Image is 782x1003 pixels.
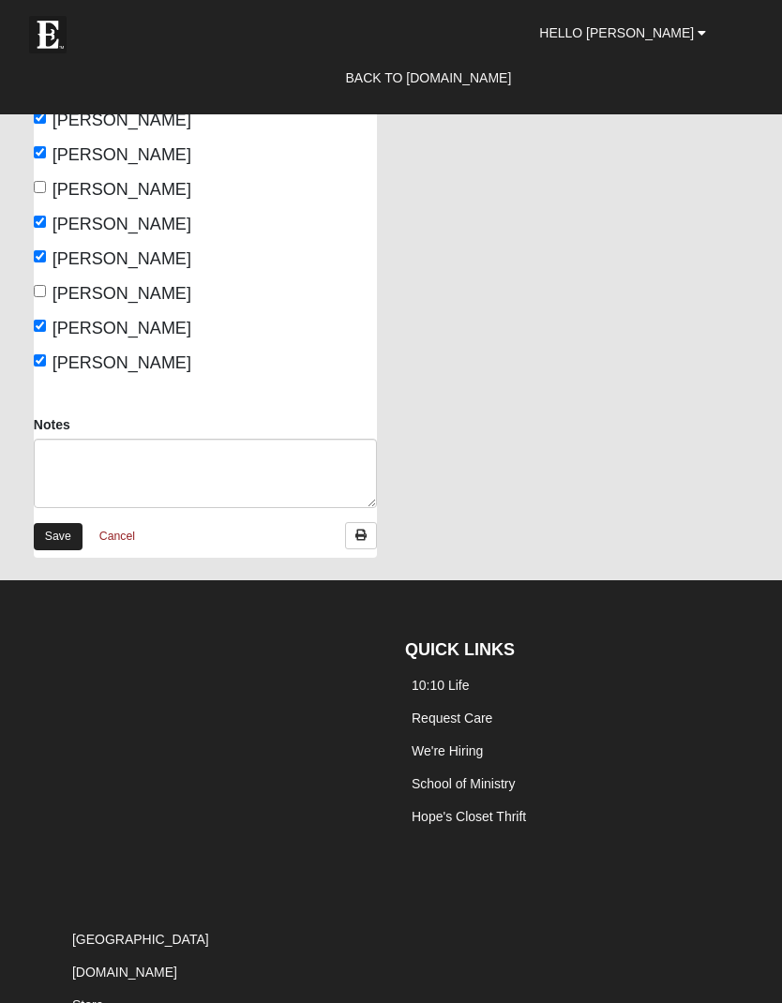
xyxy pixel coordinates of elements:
[34,146,46,158] input: [PERSON_NAME]
[53,249,191,268] span: [PERSON_NAME]
[405,640,716,661] h4: QUICK LINKS
[34,523,83,550] a: Save
[34,112,46,124] input: [PERSON_NAME]
[34,285,46,297] input: [PERSON_NAME]
[412,678,470,693] a: 10:10 Life
[53,180,191,199] span: [PERSON_NAME]
[539,25,694,40] span: Hello [PERSON_NAME]
[29,16,67,53] img: Eleven22 logo
[34,250,46,262] input: [PERSON_NAME]
[412,743,483,758] a: We're Hiring
[53,319,191,337] span: [PERSON_NAME]
[53,353,191,372] span: [PERSON_NAME]
[53,215,191,233] span: [PERSON_NAME]
[53,145,191,164] span: [PERSON_NAME]
[34,415,70,434] label: Notes
[72,932,209,947] a: [GEOGRAPHIC_DATA]
[87,522,147,551] a: Cancel
[412,809,526,824] a: Hope's Closet Thrift
[345,522,377,549] a: Print Attendance Roster
[53,284,191,303] span: [PERSON_NAME]
[53,111,191,129] span: [PERSON_NAME]
[331,54,525,101] a: Back to [DOMAIN_NAME]
[412,776,515,791] a: School of Ministry
[34,181,46,193] input: [PERSON_NAME]
[34,216,46,228] input: [PERSON_NAME]
[72,965,177,980] a: [DOMAIN_NAME]
[525,9,720,56] a: Hello [PERSON_NAME]
[412,711,492,726] a: Request Care
[34,354,46,367] input: [PERSON_NAME]
[34,320,46,332] input: [PERSON_NAME]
